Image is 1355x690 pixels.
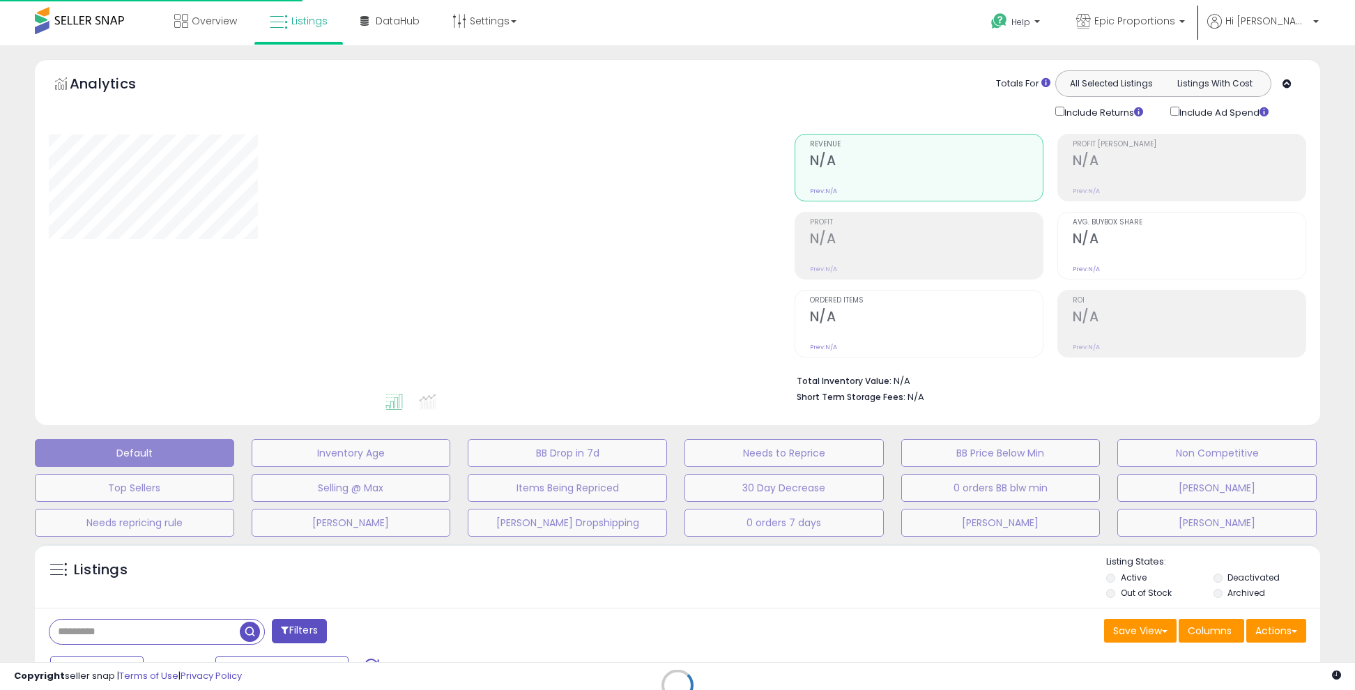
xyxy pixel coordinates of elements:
[376,14,420,28] span: DataHub
[1117,474,1317,502] button: [PERSON_NAME]
[901,474,1101,502] button: 0 orders BB blw min
[468,474,667,502] button: Items Being Repriced
[797,371,1296,388] li: N/A
[1207,14,1319,45] a: Hi [PERSON_NAME]
[810,219,1043,227] span: Profit
[901,509,1101,537] button: [PERSON_NAME]
[1073,187,1100,195] small: Prev: N/A
[1160,104,1291,120] div: Include Ad Spend
[1059,75,1163,93] button: All Selected Listings
[810,309,1043,328] h2: N/A
[797,391,905,403] b: Short Term Storage Fees:
[70,74,163,97] h5: Analytics
[980,2,1054,45] a: Help
[468,509,667,537] button: [PERSON_NAME] Dropshipping
[1045,104,1160,120] div: Include Returns
[1073,265,1100,273] small: Prev: N/A
[1011,16,1030,28] span: Help
[810,297,1043,305] span: Ordered Items
[1073,343,1100,351] small: Prev: N/A
[810,265,837,273] small: Prev: N/A
[14,670,242,683] div: seller snap | |
[684,439,884,467] button: Needs to Reprice
[35,509,234,537] button: Needs repricing rule
[810,187,837,195] small: Prev: N/A
[908,390,924,404] span: N/A
[1073,309,1306,328] h2: N/A
[901,439,1101,467] button: BB Price Below Min
[192,14,237,28] span: Overview
[810,153,1043,171] h2: N/A
[1117,509,1317,537] button: [PERSON_NAME]
[810,231,1043,250] h2: N/A
[252,474,451,502] button: Selling @ Max
[810,141,1043,148] span: Revenue
[291,14,328,28] span: Listings
[1073,219,1306,227] span: Avg. Buybox Share
[797,375,891,387] b: Total Inventory Value:
[468,439,667,467] button: BB Drop in 7d
[684,509,884,537] button: 0 orders 7 days
[1073,231,1306,250] h2: N/A
[35,439,234,467] button: Default
[1073,153,1306,171] h2: N/A
[252,439,451,467] button: Inventory Age
[990,13,1008,30] i: Get Help
[1094,14,1175,28] span: Epic Proportions
[684,474,884,502] button: 30 Day Decrease
[35,474,234,502] button: Top Sellers
[1117,439,1317,467] button: Non Competitive
[1163,75,1266,93] button: Listings With Cost
[996,77,1050,91] div: Totals For
[1073,141,1306,148] span: Profit [PERSON_NAME]
[14,669,65,682] strong: Copyright
[810,343,837,351] small: Prev: N/A
[1225,14,1309,28] span: Hi [PERSON_NAME]
[252,509,451,537] button: [PERSON_NAME]
[1073,297,1306,305] span: ROI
